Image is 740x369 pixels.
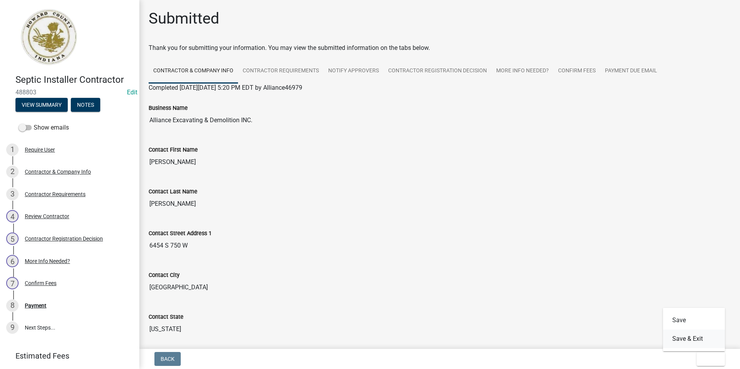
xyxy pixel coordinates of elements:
span: Back [161,356,175,362]
div: Payment [25,303,46,308]
a: Contractor Requirements [238,59,324,84]
a: Payment Due Email [600,59,662,84]
wm-modal-confirm: Notes [71,102,100,108]
label: Contact City [149,273,180,278]
label: Show emails [19,123,69,132]
a: Contractor Registration Decision [384,59,492,84]
button: View Summary [15,98,68,112]
a: Notify Approvers [324,59,384,84]
label: Contact State [149,314,183,320]
a: Confirm Fees [553,59,600,84]
label: Contact Last Name [149,189,197,195]
label: Contact First Name [149,147,198,153]
div: Review Contractor [25,214,69,219]
button: Back [154,352,181,366]
div: More Info Needed? [25,258,70,264]
img: Howard County, Indiana [15,8,82,66]
span: Exit [703,356,714,362]
div: Contractor Requirements [25,191,86,197]
div: 8 [6,299,19,312]
button: Save & Exit [663,330,725,348]
button: Exit [697,352,725,366]
div: 4 [6,210,19,222]
div: Confirm Fees [25,280,57,286]
a: Estimated Fees [6,348,127,364]
div: 3 [6,188,19,200]
div: 2 [6,166,19,178]
a: Contractor & Company Info [149,59,238,84]
div: Thank you for submitting your information. You may view the submitted information on the tabs below. [149,43,731,53]
h4: Septic Installer Contractor [15,74,133,85]
wm-modal-confirm: Summary [15,102,68,108]
h1: Submitted [149,9,219,28]
div: Contractor Registration Decision [25,236,103,241]
div: Contractor & Company Info [25,169,91,174]
button: Save [663,311,725,330]
label: Business Name [149,106,188,111]
a: Edit [127,89,137,96]
span: 488803 [15,89,124,96]
button: Notes [71,98,100,112]
label: Contact Street Address 1 [149,231,212,236]
wm-modal-confirm: Edit Application Number [127,89,137,96]
div: Exit [663,308,725,351]
a: More Info Needed? [492,59,553,84]
div: 6 [6,255,19,267]
div: Require User [25,147,55,152]
span: Completed [DATE][DATE] 5:20 PM EDT by Alliance46979 [149,84,302,91]
div: 5 [6,232,19,245]
div: 9 [6,321,19,334]
div: 1 [6,143,19,156]
div: 7 [6,277,19,289]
